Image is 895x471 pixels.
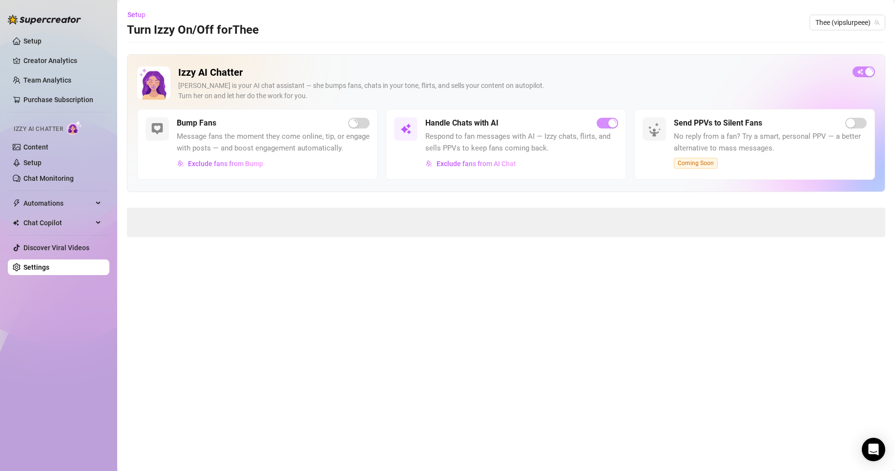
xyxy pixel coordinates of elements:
a: Creator Analytics [23,53,102,68]
a: Team Analytics [23,76,71,84]
img: svg%3e [177,160,184,167]
h5: Bump Fans [177,117,216,129]
span: team [874,20,880,25]
img: silent-fans-ppv-o-N6Mmdf.svg [648,123,664,138]
span: thunderbolt [13,199,21,207]
a: Chat Monitoring [23,174,74,182]
a: Setup [23,37,42,45]
img: svg%3e [151,123,163,135]
img: svg%3e [426,160,433,167]
span: Message fans the moment they come online, tip, or engage with posts — and boost engagement automa... [177,131,370,154]
img: svg%3e [400,123,412,135]
button: Exclude fans from AI Chat [425,156,517,171]
a: Setup [23,159,42,167]
h2: Izzy AI Chatter [178,66,845,79]
span: No reply from a fan? Try a smart, personal PPV — a better alternative to mass messages. [674,131,867,154]
h3: Turn Izzy On/Off for Thee [127,22,259,38]
h5: Handle Chats with AI [425,117,499,129]
span: Coming Soon [674,158,718,169]
span: Izzy AI Chatter [14,125,63,134]
div: Open Intercom Messenger [862,438,885,461]
img: logo-BBDzfeDw.svg [8,15,81,24]
span: Exclude fans from AI Chat [437,160,516,168]
span: Automations [23,195,93,211]
div: [PERSON_NAME] is your AI chat assistant — she bumps fans, chats in your tone, flirts, and sells y... [178,81,845,101]
button: Exclude fans from Bump [177,156,264,171]
span: loading [608,119,618,128]
span: Respond to fan messages with AI — Izzy chats, flirts, and sells PPVs to keep fans coming back. [425,131,618,154]
span: loading [865,67,874,77]
img: Izzy AI Chatter [137,66,170,100]
span: Thee (vipslurpeee) [815,15,879,30]
a: Discover Viral Videos [23,244,89,252]
a: Purchase Subscription [23,96,93,104]
img: AI Chatter [67,121,82,135]
span: loading [349,119,358,128]
span: Chat Copilot [23,215,93,231]
a: Content [23,143,48,151]
span: Setup [127,11,146,19]
h5: Send PPVs to Silent Fans [674,117,762,129]
img: Chat Copilot [13,219,19,226]
span: Exclude fans from Bump [188,160,263,168]
button: Setup [127,7,153,22]
a: Settings [23,263,49,271]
